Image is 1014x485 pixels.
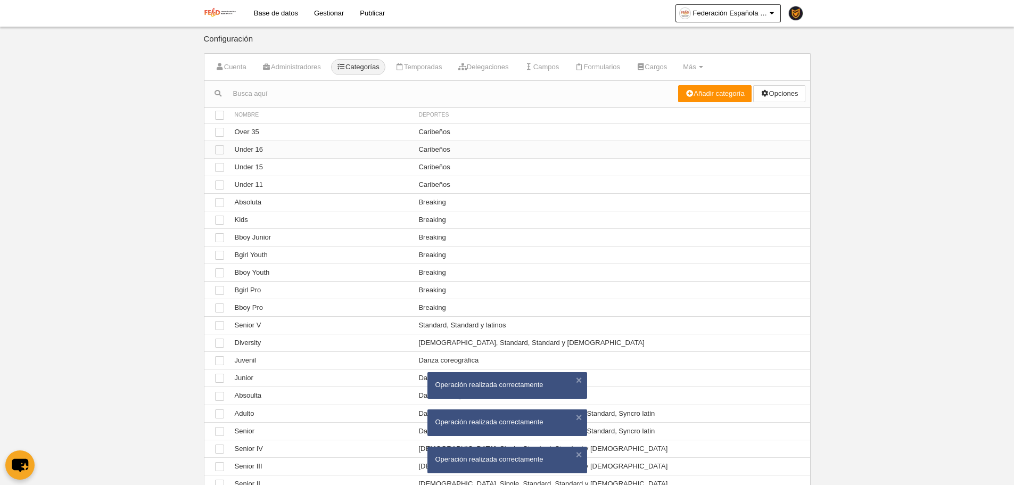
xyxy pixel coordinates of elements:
button: × [574,412,584,423]
td: Danza coreográfica, [DEMOGRAPHIC_DATA], Single, Standard, Syncro latin [413,405,892,422]
td: Breaking [413,193,892,211]
td: Senior III [229,457,414,475]
td: Juvenil [229,352,414,369]
td: Bgirl Youth [229,246,414,264]
td: Senior V [229,317,414,334]
td: Caribeños [413,158,892,176]
a: Categorías [331,59,385,75]
div: Configuración [204,35,811,53]
td: Breaking [413,246,892,264]
td: Under 11 [229,176,414,193]
td: Bboy Pro [229,299,414,317]
td: Breaking [413,264,892,282]
a: Delegaciones [452,59,515,75]
td: [DEMOGRAPHIC_DATA], Single, Standard, Standard y [DEMOGRAPHIC_DATA] [413,440,892,457]
td: Breaking [413,228,892,246]
td: Danza coreográfica [413,369,892,387]
td: Caribeños [413,141,892,158]
img: PaK018JKw3ps.30x30.jpg [789,6,803,20]
span: Nombre [235,112,259,118]
td: [DEMOGRAPHIC_DATA], Single, Standard, Standard y [DEMOGRAPHIC_DATA] [413,457,892,475]
span: Más [683,63,696,71]
input: Busca aquí [204,86,679,102]
a: Opciones [753,85,805,102]
td: Danza coreográfica [413,352,892,369]
td: [DEMOGRAPHIC_DATA], Standard, Standard y [DEMOGRAPHIC_DATA] [413,334,892,352]
button: × [574,449,584,460]
td: Breaking [413,211,892,228]
td: Under 15 [229,158,414,176]
td: Under 16 [229,141,414,158]
a: Cargos [630,59,673,75]
td: Bboy Youth [229,264,414,282]
a: Temporadas [390,59,448,75]
td: Bgirl Pro [229,282,414,299]
a: Federación Española [PERSON_NAME] Deportivo [675,4,781,22]
td: Caribeños [413,123,892,141]
a: Más [677,59,709,75]
td: Senior [229,422,414,440]
a: Administradores [257,59,327,75]
div: Operación realizada correctamente [435,455,579,464]
a: Añadir categoría [678,85,752,102]
button: chat-button [5,450,35,480]
td: Senior IV [229,440,414,457]
td: Absoulta [229,387,414,405]
div: Operación realizada correctamente [435,417,579,427]
a: Campos [519,59,565,75]
a: Cuenta [210,59,252,75]
td: Absoluta [229,193,414,211]
td: Kids [229,211,414,228]
td: Danza coreográfica [413,387,892,405]
td: Caribeños [413,176,892,193]
td: Standard, Standard y latinos [413,317,892,334]
span: Deportes [418,112,449,118]
img: OatNQHFxSctg.30x30.jpg [680,8,690,19]
td: Diversity [229,334,414,352]
td: Junior [229,369,414,387]
td: Breaking [413,282,892,299]
td: Bboy Junior [229,228,414,246]
div: Operación realizada correctamente [435,380,579,390]
a: Formularios [569,59,626,75]
img: Federación Española de Baile Deportivo [204,6,237,19]
td: Danza coreográfica, [DEMOGRAPHIC_DATA], Single, Standard, Syncro latin [413,422,892,440]
td: Over 35 [229,123,414,141]
span: Federación Española [PERSON_NAME] Deportivo [693,8,768,19]
td: Adulto [229,405,414,422]
button: × [574,375,584,385]
td: Breaking [413,299,892,317]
